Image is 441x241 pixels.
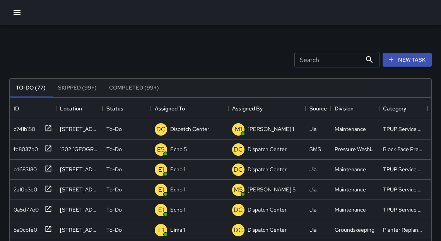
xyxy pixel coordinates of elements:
p: To-Do [106,186,122,193]
p: [PERSON_NAME] 1 [248,125,294,133]
div: Assigned By [228,98,306,119]
button: Completed (99+) [103,79,165,97]
p: E1 [158,165,164,174]
div: Assigned By [232,98,263,119]
p: Echo 1 [170,206,185,213]
div: Jia [309,125,316,133]
p: DC [156,125,166,134]
button: To-Do (77) [10,79,52,97]
div: 300 17th Street [60,206,99,213]
div: Category [379,98,427,119]
p: Lima 1 [170,226,185,234]
div: 396 11th Street [60,165,99,173]
div: Location [60,98,82,119]
div: 1630 San Pablo Avenue [60,125,99,133]
p: Dispatch Center [170,125,209,133]
p: To-Do [106,165,122,173]
div: 1302 Broadway [60,145,99,153]
div: Jia [309,206,316,213]
div: Source [306,98,331,119]
div: Assigned To [155,98,185,119]
p: Echo 1 [170,165,185,173]
button: Skipped (99+) [52,79,103,97]
p: M1 [235,125,242,134]
div: 5a0cbfe0 [10,223,37,234]
div: Groundskeeping [335,226,374,234]
div: fd8037b0 [10,142,38,153]
div: Maintenance [335,186,366,193]
p: To-Do [106,206,122,213]
div: TPUP Service Requested [383,125,424,133]
p: Echo 5 [170,145,187,153]
div: cd683180 [10,162,37,173]
div: Maintenance [335,165,366,173]
div: Status [103,98,151,119]
div: Source [309,98,327,119]
div: TPUP Service Requested [383,165,424,173]
p: DC [234,205,243,215]
div: Pressure Washing [335,145,375,153]
button: New Task [383,53,432,67]
div: 326 23rd Street [60,186,99,193]
div: Jia [309,186,316,193]
p: DC [234,165,243,174]
p: E1 [158,205,164,215]
div: TPUP Service Requested [383,206,424,213]
div: Maintenance [335,125,366,133]
p: Echo 1 [170,186,185,193]
p: DC [234,226,243,235]
p: Dispatch Center [248,145,287,153]
div: ID [10,98,56,119]
p: Dispatch Center [248,165,287,173]
div: Block Face Pressure Washed [383,145,424,153]
p: To-Do [106,145,122,153]
p: E1 [158,185,164,195]
p: M5 [234,185,243,195]
p: E5 [157,145,165,154]
div: Planter Replanted [383,226,424,234]
div: Maintenance [335,206,366,213]
div: 2a10b3e0 [10,182,37,193]
div: Jia [309,165,316,173]
div: 431 13th Street [60,226,99,234]
p: Dispatch Center [248,206,287,213]
div: Division [335,98,354,119]
div: 0a5d77e0 [10,203,39,213]
div: SMS [309,145,321,153]
p: DC [234,145,243,154]
div: Location [56,98,103,119]
p: To-Do [106,226,122,234]
div: Assigned To [151,98,228,119]
p: L1 [158,226,164,235]
div: c741b150 [10,122,35,133]
div: Division [331,98,379,119]
div: ID [14,98,19,119]
div: Status [106,98,123,119]
div: Category [383,98,406,119]
p: Dispatch Center [248,226,287,234]
p: [PERSON_NAME] 5 [248,186,296,193]
div: Jia [309,226,316,234]
p: To-Do [106,125,122,133]
div: TPUP Service Requested [383,186,424,193]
